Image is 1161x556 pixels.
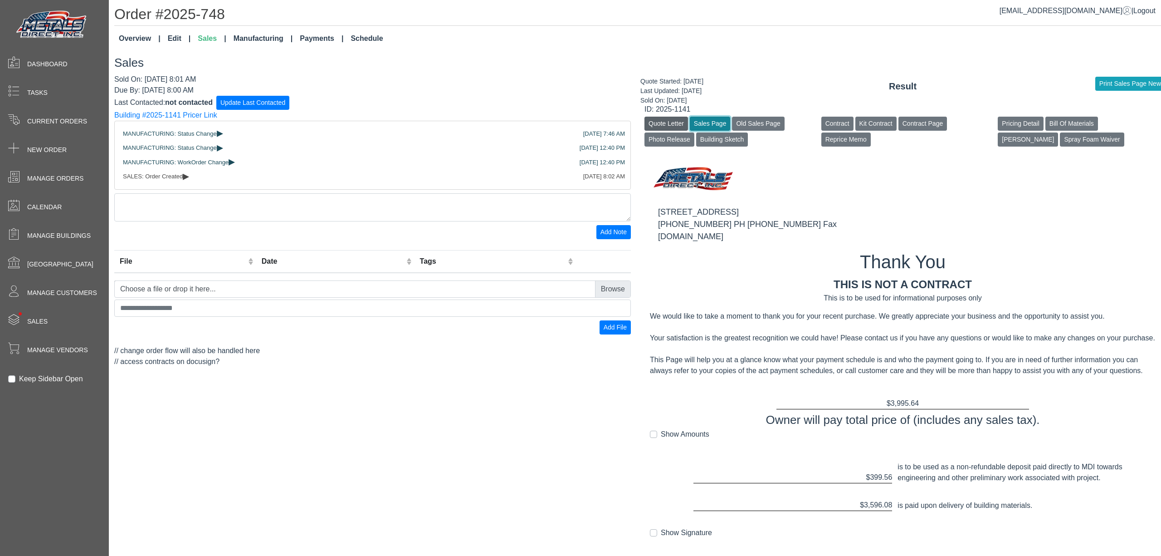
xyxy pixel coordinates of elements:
div: Last Updated: [DATE] [640,86,703,96]
button: Spray Foam Waiver [1060,133,1124,147]
button: Quote Letter [644,117,688,131]
div: Result [644,79,1161,93]
a: Schedule [347,30,386,48]
div: Due By: [DATE] 8:00 AM [114,85,631,96]
div: [DATE] 8:02 AM [583,172,625,181]
div: is to be used as a non-refundable deposit paid directly to MDI towards engineering and other prel... [898,462,1145,483]
h1: Order #2025-748 [114,5,1161,26]
span: $3,596.08 [860,501,892,509]
span: • [9,299,32,329]
span: Dashboard [27,59,68,69]
span: Manage Orders [27,174,83,183]
div: ID: 2025-1141 [644,104,1161,115]
div: Date [262,256,404,267]
a: Building #2025-1141 Pricer Link [114,111,217,119]
span: $399.56 [866,473,893,481]
label: Show Signature [661,527,712,538]
img: MD logo [650,163,739,198]
span: Add Note [600,228,627,236]
th: Remove [576,250,631,273]
div: Tags [420,256,566,267]
button: Add File [600,320,631,335]
div: is paid upon delivery of building materials. [898,500,1145,511]
a: Edit [164,30,195,48]
span: ▸ [217,130,223,136]
span: Tasks [27,88,48,98]
div: MANUFACTURING: Status Change [123,143,622,153]
span: Manage Customers [27,288,97,298]
div: This is to be used for informational purposes only [650,293,1156,304]
div: [STREET_ADDRESS] [PHONE_NUMBER] PH [PHONE_NUMBER] Fax [DOMAIN_NAME] [650,198,1156,251]
span: Calendar [27,202,62,212]
a: Payments [296,30,347,48]
div: [DATE] 7:46 AM [583,129,625,138]
span: Manage Buildings [27,231,91,241]
button: Photo Release [644,133,694,147]
div: [DATE] 12:40 PM [580,158,625,167]
div: We would like to take a moment to thank you for your recent purchase. We greatly appreciate your ... [650,311,1156,376]
span: New Order [27,145,67,155]
span: ▸ [183,173,189,179]
div: | [1000,5,1156,16]
button: Reprice Memo [821,133,871,147]
span: [GEOGRAPHIC_DATA] [27,260,93,269]
div: MANUFACTURING: WorkOrder Change [123,158,622,167]
button: Contract [821,117,854,131]
div: Sold On: [DATE] 8:01 AM [114,74,631,85]
button: Pricing Detail [998,117,1043,131]
div: MANUFACTURING: Status Change [123,129,622,138]
h1: Thank You [650,251,1156,273]
span: Sales [27,317,48,326]
button: Kit Contract [855,117,897,131]
div: SALES: Order Created [123,172,622,181]
button: Update Last Contacted [216,96,289,110]
a: Sales [194,30,229,48]
div: Quote Started: [DATE] [640,77,703,86]
a: Manufacturing [230,30,297,48]
img: Metals Direct Inc Logo [14,8,91,42]
button: Contract Page [898,117,947,131]
a: Overview [115,30,164,48]
span: Manage Vendors [27,345,88,355]
button: Add Note [596,225,631,239]
label: Show Amounts [661,429,709,440]
span: Current Orders [27,117,87,126]
span: not contacted [165,98,213,106]
a: [EMAIL_ADDRESS][DOMAIN_NAME] [1000,7,1132,15]
button: Building Sketch [696,133,748,147]
span: ▸ [217,144,223,150]
span: ▸ [229,158,235,164]
span: Update Last Contacted [220,99,285,106]
label: Keep Sidebar Open [19,374,83,384]
div: [DATE] 12:40 PM [580,143,625,153]
button: Bill Of Materials [1045,117,1098,131]
form: Last Contacted: [114,96,631,110]
button: Sales Page [690,117,731,131]
div: File [120,256,246,267]
span: Add File [604,324,627,331]
div: This is not a contract [650,276,1156,293]
h3: Sales [114,56,1161,70]
div: Owner will pay total price of (includes any sales tax). [650,411,1156,429]
span: $3,995.64 [887,399,919,407]
div: Sold On: [DATE] [640,96,703,105]
span: Logout [1133,7,1156,15]
button: Old Sales Page [732,117,784,131]
button: [PERSON_NAME] [998,133,1058,147]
